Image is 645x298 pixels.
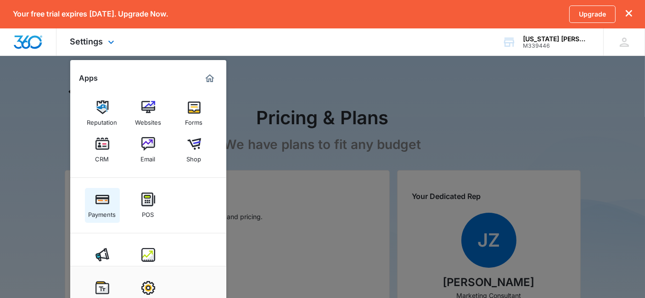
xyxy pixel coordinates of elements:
[142,206,154,218] div: POS
[56,28,130,55] div: Settings
[70,37,103,46] span: Settings
[523,43,590,49] div: account id
[131,132,166,167] a: Email
[626,10,632,18] button: dismiss this dialog
[131,96,166,131] a: Websites
[95,151,109,163] div: CRM
[87,114,118,126] div: Reputation
[185,114,203,126] div: Forms
[85,96,120,131] a: Reputation
[85,243,120,278] a: Ads
[569,6,616,23] a: Upgrade
[85,188,120,223] a: Payments
[177,132,212,167] a: Shop
[141,151,156,163] div: Email
[202,71,217,86] a: Marketing 360® Dashboard
[135,114,161,126] div: Websites
[132,262,164,274] div: Intelligence
[13,10,168,18] p: Your free trial expires [DATE]. Upgrade Now.
[177,96,212,131] a: Forms
[89,206,116,218] div: Payments
[79,74,98,83] h2: Apps
[97,262,108,274] div: Ads
[85,132,120,167] a: CRM
[131,188,166,223] a: POS
[131,243,166,278] a: Intelligence
[523,35,590,43] div: account name
[187,151,202,163] div: Shop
